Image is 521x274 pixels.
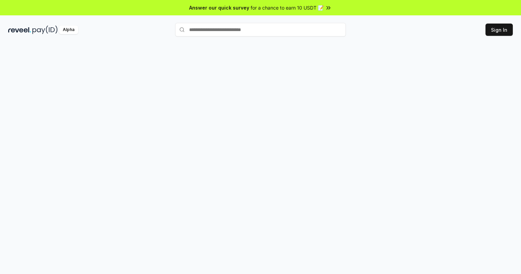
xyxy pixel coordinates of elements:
button: Sign In [485,24,513,36]
img: reveel_dark [8,26,31,34]
span: Answer our quick survey [189,4,249,11]
div: Alpha [59,26,78,34]
img: pay_id [32,26,58,34]
span: for a chance to earn 10 USDT 📝 [251,4,324,11]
